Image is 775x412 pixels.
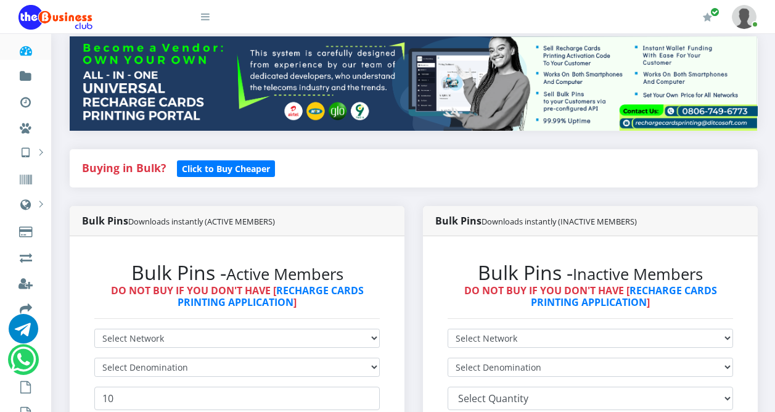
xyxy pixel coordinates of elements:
a: Fund wallet [9,59,42,89]
a: Miscellaneous Payments [9,111,42,141]
small: Active Members [226,263,343,285]
input: Enter Quantity [94,387,380,410]
img: Logo [18,5,92,30]
a: Cable TV, Electricity [9,215,42,244]
a: Buy Bulk Pins [9,370,42,400]
a: Print Recharge Cards [9,344,42,374]
a: Dashboard [9,33,42,63]
strong: DO NOT BUY IF YOU DON'T HAVE [ ] [111,284,364,309]
i: Renew/Upgrade Subscription [703,12,712,22]
a: Register a Referral [9,266,42,296]
span: Renew/Upgrade Subscription [710,7,720,17]
a: RECHARGE CARDS PRINTING APPLICATION [178,284,364,309]
strong: Bulk Pins [82,214,275,228]
strong: DO NOT BUY IF YOU DON'T HAVE [ ] [464,284,717,309]
a: Chat for support [10,354,36,374]
a: Data [9,187,42,218]
h2: Bulk Pins - [448,261,733,284]
a: Airtime -2- Cash [9,241,42,270]
small: Downloads instantly (ACTIVE MEMBERS) [128,216,275,227]
a: Transfer to Wallet [9,292,42,322]
strong: Buying in Bulk? [82,160,166,175]
strong: Bulk Pins [435,214,637,228]
a: Transactions [9,85,42,115]
img: User [732,5,757,29]
a: Click to Buy Cheaper [177,160,275,175]
a: Chat for support [9,323,38,344]
a: RECHARGE CARDS PRINTING APPLICATION [531,284,717,309]
small: Inactive Members [573,263,703,285]
a: Vouchers [9,163,42,192]
small: Downloads instantly (INACTIVE MEMBERS) [482,216,637,227]
h2: Bulk Pins - [94,261,380,284]
a: VTU [9,136,42,167]
b: Click to Buy Cheaper [182,163,270,175]
img: multitenant_rcp.png [70,36,758,131]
